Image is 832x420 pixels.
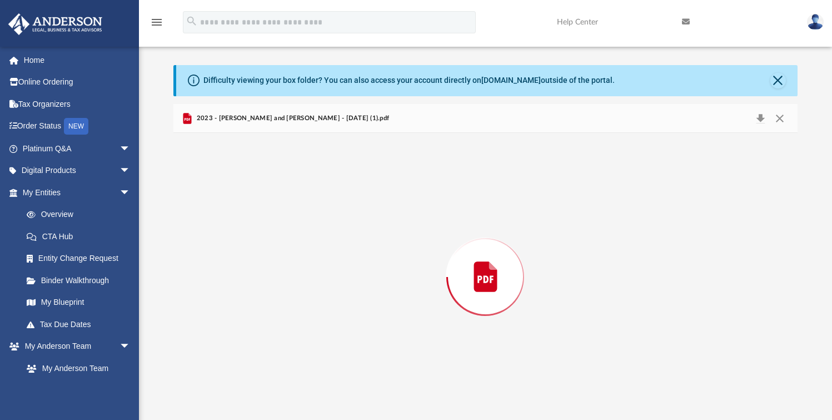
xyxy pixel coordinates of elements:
a: My Entitiesarrow_drop_down [8,181,147,204]
a: My Anderson Team [16,357,136,379]
a: Anderson System [16,379,142,402]
img: Anderson Advisors Platinum Portal [5,13,106,35]
a: [DOMAIN_NAME] [481,76,541,85]
div: Difficulty viewing your box folder? You can also access your account directly on outside of the p... [203,75,615,86]
a: Digital Productsarrow_drop_down [8,160,147,182]
a: Home [8,49,147,71]
button: Close [770,73,786,88]
span: 2023 - [PERSON_NAME] and [PERSON_NAME] - [DATE] (1).pdf [194,113,389,123]
button: Download [750,111,770,126]
a: Platinum Q&Aarrow_drop_down [8,137,147,160]
a: CTA Hub [16,225,147,248]
a: Tax Organizers [8,93,147,115]
a: My Blueprint [16,291,142,314]
a: Order StatusNEW [8,115,147,138]
a: My Anderson Teamarrow_drop_down [8,335,142,358]
i: search [186,15,198,27]
a: Binder Walkthrough [16,269,147,291]
a: Tax Due Dates [16,313,147,335]
img: User Pic [807,14,824,30]
i: menu [150,16,163,29]
span: arrow_drop_down [119,160,142,182]
span: arrow_drop_down [119,137,142,160]
a: Online Ordering [8,71,147,93]
a: menu [150,21,163,29]
span: arrow_drop_down [119,335,142,358]
a: Overview [16,204,147,226]
a: Entity Change Request [16,248,147,270]
button: Close [770,111,790,126]
span: arrow_drop_down [119,181,142,204]
div: NEW [64,118,88,135]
